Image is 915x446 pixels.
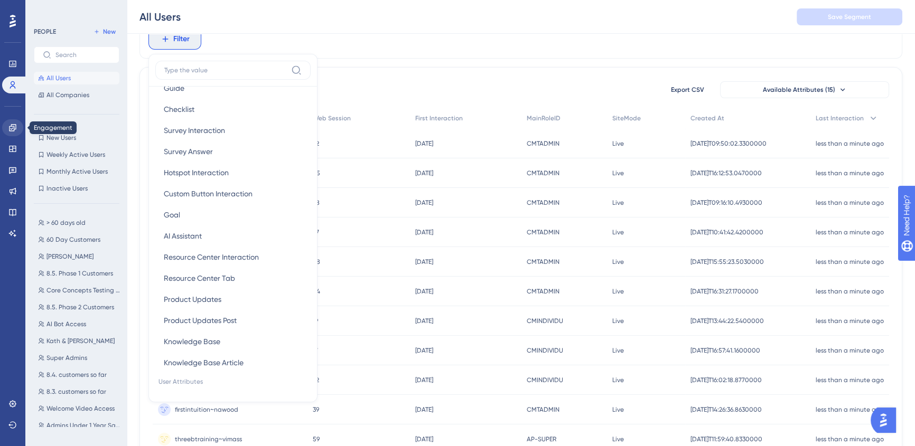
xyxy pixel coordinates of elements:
[690,228,763,236] span: [DATE]T10:41:42.4200000
[612,317,624,325] span: Live
[164,314,237,327] span: Product Updates Post
[46,167,108,176] span: Monthly Active Users
[155,204,311,225] button: Goal
[415,435,433,443] time: [DATE]
[527,346,563,355] span: CMINDIVIDU
[690,287,759,296] span: [DATE]T16:31:27.1700000
[155,268,311,289] button: Resource Center Tab
[690,346,760,355] span: [DATE]T16:57:41.1600000
[46,320,86,328] span: AI Bot Access
[164,272,235,284] span: Resource Center Tab
[690,258,764,266] span: [DATE]T15:55:23.5030000
[34,385,126,398] button: 8.3. customers so far
[34,89,119,101] button: All Companies
[690,114,724,122] span: Created At
[527,228,559,236] span: CMTADMIN
[34,131,119,144] button: New Users
[155,388,311,409] button: User ID
[661,81,714,98] button: Export CSV
[34,233,126,246] button: 60 Day Customers
[164,66,287,74] input: Type the value
[46,235,100,244] span: 60 Day Customers
[46,404,115,413] span: Welcome Video Access
[612,435,624,443] span: Live
[816,406,884,413] time: less than a minute ago
[34,27,56,36] div: PEOPLE
[46,337,115,345] span: Kath & [PERSON_NAME]
[816,140,884,147] time: less than a minute ago
[527,198,559,207] span: CMTADMIN
[34,419,126,432] button: Admins Under 1 Year Sandbox
[34,368,126,381] button: 8.4. customers so far
[34,335,126,347] button: Kath & [PERSON_NAME]
[34,352,126,364] button: Super Admins
[816,229,884,236] time: less than a minute ago
[155,246,311,268] button: Resource Center Interaction
[415,114,463,122] span: First Interaction
[612,198,624,207] span: Live
[527,287,559,296] span: CMTADMIN
[671,86,704,94] span: Export CSV
[527,317,563,325] span: CMINDIVIDU
[155,331,311,352] button: Knowledge Base
[527,258,559,266] span: CMTADMIN
[612,139,624,148] span: Live
[816,258,884,265] time: less than a minute ago
[155,162,311,183] button: Hotspot Interaction
[155,225,311,246] button: AI Assistant
[46,134,76,142] span: New Users
[175,405,238,414] span: firstintuition~nawood
[155,310,311,331] button: Product Updates Post
[313,435,320,443] span: 59
[816,169,884,177] time: less than a minute ago
[415,199,433,206] time: [DATE]
[139,10,181,24] div: All Users
[155,352,311,373] button: Knowledge Base Article
[164,166,229,179] span: Hotspot Interaction
[527,405,559,414] span: CMTADMIN
[46,387,106,396] span: 8.3. customers so far
[816,288,884,295] time: less than a minute ago
[313,405,319,414] span: 39
[763,86,835,94] span: Available Attributes (15)
[816,347,884,354] time: less than a minute ago
[46,371,107,379] span: 8.4. customers so far
[46,219,86,227] span: > 60 days old
[415,258,433,265] time: [DATE]
[164,251,259,263] span: Resource Center Interaction
[720,81,889,98] button: Available Attributes (15)
[175,435,242,443] span: threebtraining~vimass
[34,250,126,263] button: [PERSON_NAME]
[173,33,190,45] span: Filter
[25,3,66,15] span: Need Help?
[46,150,105,159] span: Weekly Active Users
[690,139,767,148] span: [DATE]T09:50:02.3300000
[527,435,556,443] span: AP-SUPER
[155,373,311,388] span: User Attributes
[164,208,180,221] span: Goal
[871,404,902,436] iframe: UserGuiding AI Assistant Launcher
[415,406,433,413] time: [DATE]
[46,354,87,362] span: Super Admins
[148,29,201,50] button: Filter
[612,258,624,266] span: Live
[164,145,213,158] span: Survey Answer
[690,169,762,177] span: [DATE]T16:12:53.0470000
[46,91,89,99] span: All Companies
[46,184,88,193] span: Inactive Users
[527,376,563,384] span: CMINDIVIDU
[164,187,253,200] span: Custom Button Interaction
[155,183,311,204] button: Custom Button Interaction
[46,303,114,311] span: 8.5. Phase 2 Customers
[612,346,624,355] span: Live
[415,140,433,147] time: [DATE]
[690,376,762,384] span: [DATE]T16:02:18.8770000
[313,114,351,122] span: Web Session
[690,317,764,325] span: [DATE]T13:44:22.5400000
[103,27,116,36] span: New
[90,25,119,38] button: New
[46,286,122,295] span: Core Concepts Testing Group
[527,114,561,122] span: MainRoleID
[46,252,94,261] span: [PERSON_NAME]
[164,124,225,137] span: Survey Interaction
